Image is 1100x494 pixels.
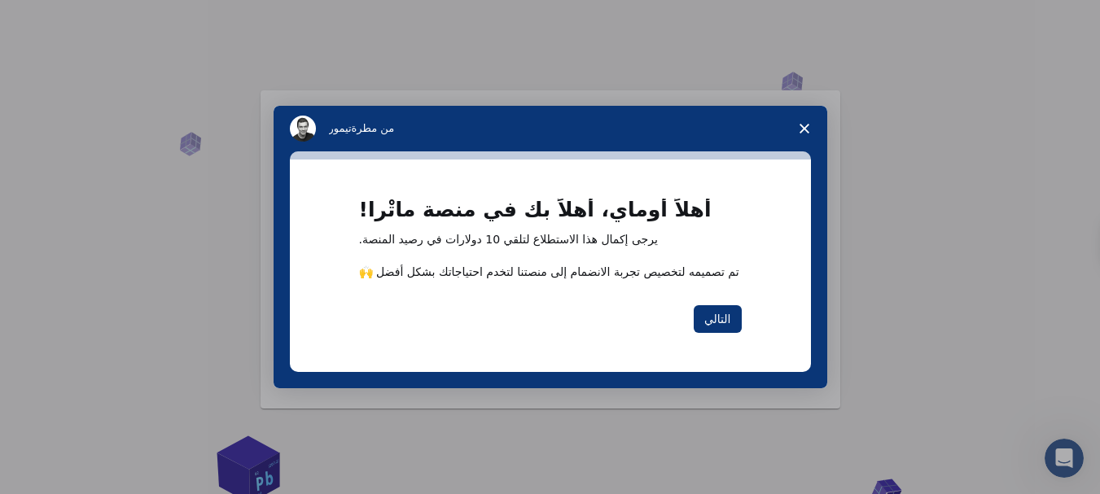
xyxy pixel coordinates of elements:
[782,106,827,151] span: مسح وثيق
[329,122,352,134] font: تيمور
[359,198,712,221] font: أهلاً أوماي، أهلاً بك في منصة ماتْرا!
[704,313,731,326] font: التالي
[34,11,66,26] font: يدعم
[352,122,395,134] font: من مطرة
[359,265,739,278] font: تم تصميمه لتخصيص تجربة الانضمام إلى منصتنا لتخدم احتياجاتك بشكل أفضل 🙌
[359,233,658,246] font: يرجى إكمال هذا الاستطلاع لتلقي 10 دولارات في رصيد المنصة.
[694,305,742,333] button: التالي
[290,116,316,142] img: صورة الملف الشخصي لتيمور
